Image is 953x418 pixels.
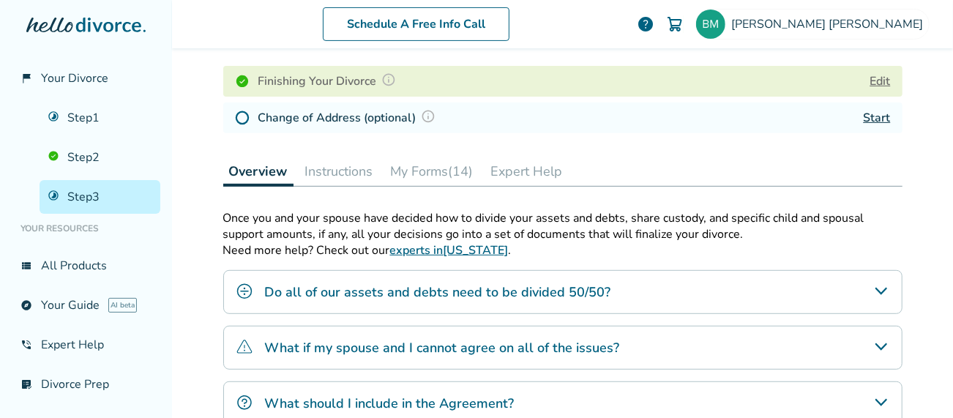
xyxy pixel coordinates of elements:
[20,378,32,390] span: list_alt_check
[12,288,160,322] a: exploreYour GuideAI beta
[258,72,400,91] h4: Finishing Your Divorce
[235,74,250,89] img: Completed
[12,249,160,283] a: view_listAll Products
[20,72,32,84] span: flag_2
[40,101,160,135] a: Step1
[265,394,515,413] h4: What should I include in the Agreement?
[12,214,160,243] li: Your Resources
[12,328,160,362] a: phone_in_talkExpert Help
[731,16,929,32] span: [PERSON_NAME] [PERSON_NAME]
[40,141,160,174] a: Step2
[265,338,620,357] h4: What if my spouse and I cannot agree on all of the issues?
[666,15,684,33] img: Cart
[485,157,569,186] button: Expert Help
[696,10,725,39] img: Brianna Matheus
[870,72,891,90] button: Edit
[223,157,294,187] button: Overview
[223,210,902,242] p: Once you and your spouse have decided how to divide your assets and debts, share custody, and spe...
[108,298,137,313] span: AI beta
[41,70,108,86] span: Your Divorce
[323,7,509,41] a: Schedule A Free Info Call
[40,180,160,214] a: Step3
[880,348,953,418] iframe: Chat Widget
[223,242,902,258] p: Need more help? Check out our .
[12,367,160,401] a: list_alt_checkDivorce Prep
[258,108,440,127] h4: Change of Address (optional)
[299,157,379,186] button: Instructions
[265,283,611,302] h4: Do all of our assets and debts need to be divided 50/50?
[223,270,902,314] div: Do all of our assets and debts need to be divided 50/50?
[223,326,902,370] div: What if my spouse and I cannot agree on all of the issues?
[236,394,253,411] img: What should I include in the Agreement?
[236,338,253,356] img: What if my spouse and I cannot agree on all of the issues?
[20,339,32,351] span: phone_in_talk
[235,111,250,125] img: Not Started
[421,109,436,124] img: Question Mark
[20,260,32,272] span: view_list
[20,299,32,311] span: explore
[864,110,891,126] a: Start
[236,283,253,300] img: Do all of our assets and debts need to be divided 50/50?
[381,72,396,87] img: Question Mark
[637,15,654,33] a: help
[390,242,509,258] a: experts in[US_STATE]
[12,61,160,95] a: flag_2Your Divorce
[385,157,479,186] button: My Forms(14)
